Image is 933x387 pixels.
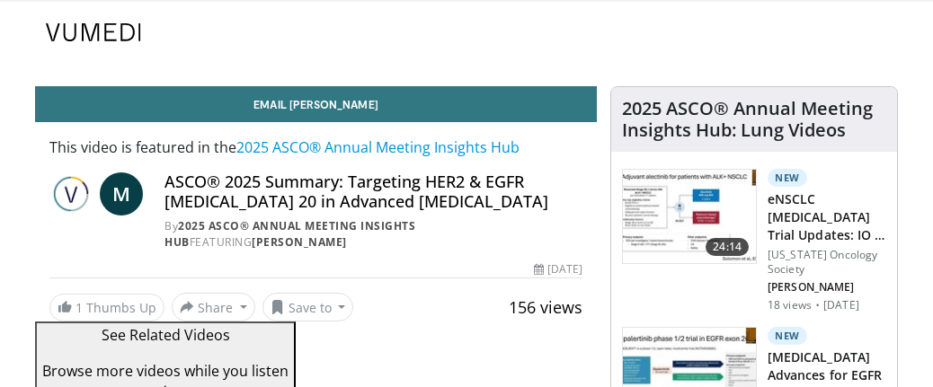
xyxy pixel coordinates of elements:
p: Gregory Riely [768,280,886,295]
p: 18 views [768,298,812,312]
a: Email [PERSON_NAME] [35,86,597,122]
p: This video is featured in the [49,136,582,158]
a: 24:14 New eNSCLC [MEDICAL_DATA] Trial Updates: IO + [MEDICAL_DATA] and Targeted Approach… [US_STA... [622,169,886,312]
p: See Related Videos [42,324,289,346]
div: [DATE] [534,261,582,277]
a: 2025 ASCO® Annual Meeting Insights Hub [164,218,415,250]
p: New [768,169,807,187]
span: 24:14 [706,238,749,256]
a: 2025 ASCO® Annual Meeting Insights Hub [236,137,520,157]
img: 2025 ASCO® Annual Meeting Insights Hub [49,172,93,215]
img: 89e72245-deaa-4194-8c78-a18de7bd140e.150x105_q85_crop-smart_upscale.jpg [623,170,756,263]
div: By FEATURING [164,218,582,251]
button: Save to [262,293,354,321]
p: [US_STATE] Oncology Society [768,248,886,277]
span: 156 views [509,296,582,318]
button: Share [172,293,255,321]
p: [DATE] [823,298,859,312]
h3: eNSCLC Perioperative Trial Updates: IO + Chemo and Targeted Approaches With Osimertinib and Alect... [768,190,886,244]
h4: ASCO® 2025 Summary: Targeting HER2 & EGFR [MEDICAL_DATA] 20 in Advanced [MEDICAL_DATA] [164,172,582,211]
h4: 2025 ASCO® Annual Meeting Insights Hub: Lung Videos [622,98,886,141]
a: [PERSON_NAME] [252,234,347,250]
a: 1 Thumbs Up [49,294,164,321]
p: New [768,327,807,345]
span: Browse more videos while you listen [42,361,289,381]
span: 1 [76,299,83,316]
a: M [100,172,143,215]
img: VuMedi Logo [46,23,141,41]
div: · [815,298,820,312]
